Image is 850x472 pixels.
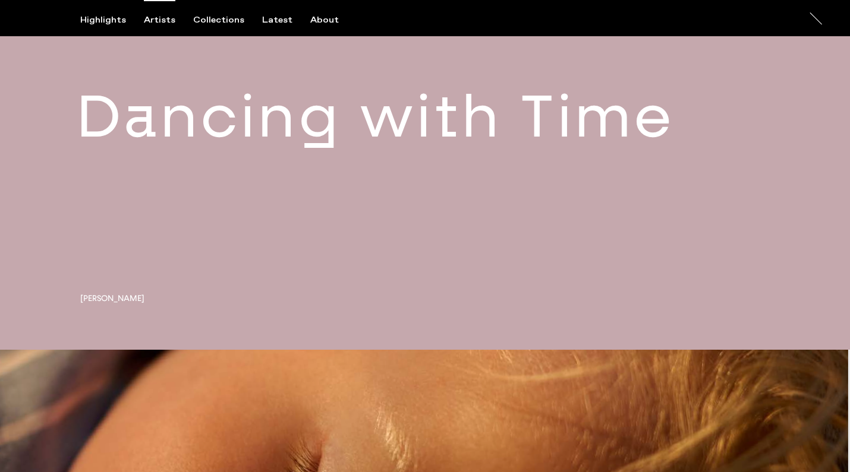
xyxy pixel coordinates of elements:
button: Artists [144,15,193,26]
div: Latest [262,15,292,26]
div: About [310,15,339,26]
button: Highlights [80,15,144,26]
button: Latest [262,15,310,26]
div: Highlights [80,15,126,26]
button: Collections [193,15,262,26]
div: Collections [193,15,244,26]
button: About [310,15,357,26]
div: Artists [144,15,175,26]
